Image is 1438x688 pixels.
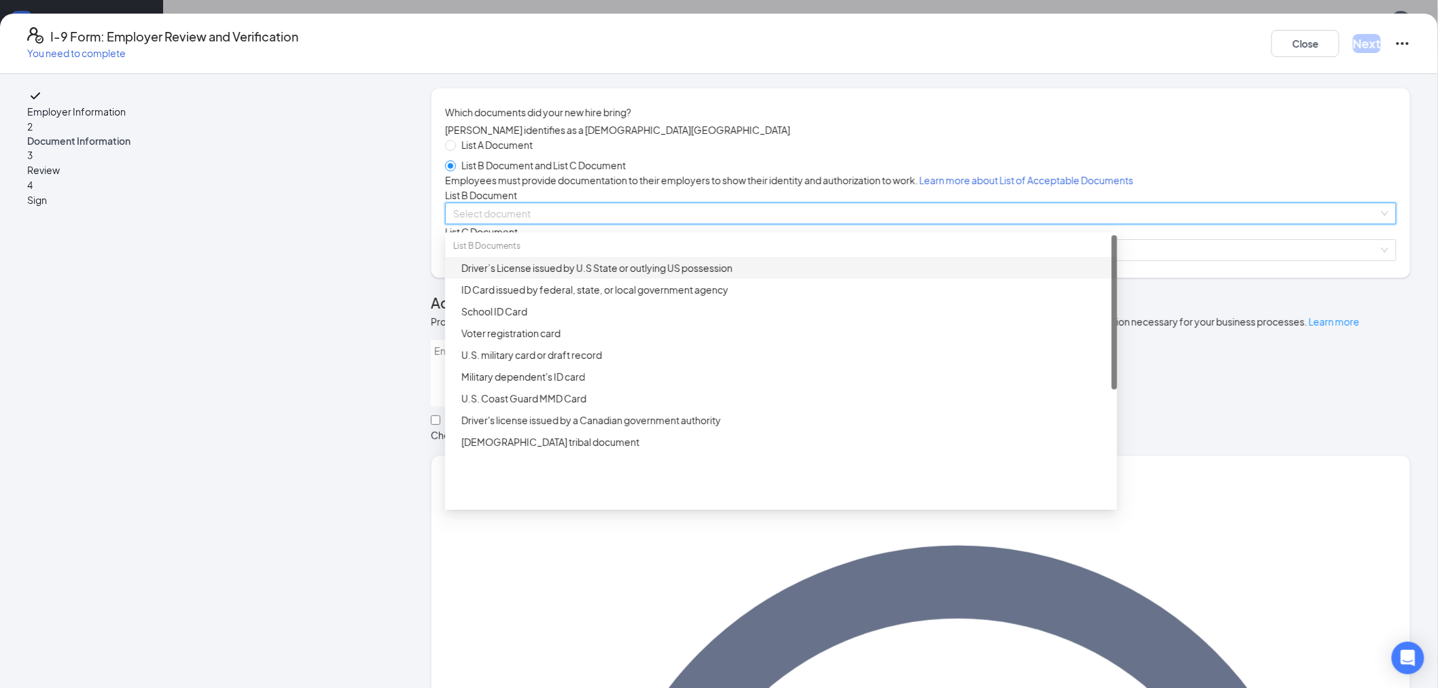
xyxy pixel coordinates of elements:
div: U.S. Coast Guard MMD Card [461,391,1109,406]
span: Document Information [27,134,373,148]
span: Employees must provide documentation to their employers to show their identity and authorization ... [445,174,1134,186]
span: [PERSON_NAME] identifies as a [DEMOGRAPHIC_DATA][GEOGRAPHIC_DATA] [445,124,790,136]
div: Driver's license issued by a Canadian government authority [461,413,1109,428]
svg: Ellipses [1395,35,1411,52]
span: 3 [27,149,33,161]
span: List B Document and List C Document [456,158,631,173]
span: Review [27,162,373,177]
div: Check here if you used an alternative procedure authorized by DHS to examine documents. [431,428,1411,442]
div: ID Card issued by federal, state, or local government agency [461,282,1109,297]
a: Learn more about List of Acceptable Documents [919,174,1134,186]
button: Close [1272,30,1339,57]
button: Next [1353,34,1381,53]
span: Sign [27,192,373,207]
p: You need to complete [27,46,298,60]
div: Driver’s License issued by U.S State or outlying US possession [461,260,1109,275]
span: List B Document [445,189,517,201]
div: U.S. military card or draft record [461,347,1109,362]
a: Learn more [1309,315,1360,328]
svg: Checkmark [27,88,43,104]
div: School ID Card [461,304,1109,319]
span: Additional information [431,294,582,312]
span: List C Document [445,226,518,238]
div: [DEMOGRAPHIC_DATA] tribal document [461,434,1109,449]
span: List A Document [456,137,538,152]
h4: I-9 Form: Employer Review and Verification [50,27,298,46]
div: Voter registration card [461,326,1109,341]
svg: FormI9EVerifyIcon [27,27,43,44]
span: Provide all notes relating employment authorization stamps or receipts, extensions, additional do... [431,315,1360,328]
span: List B Documents [453,241,521,251]
input: Check here if you used an alternative procedure authorized by DHS to examine documents. Learn more [431,415,440,425]
span: Employer Information [27,104,373,119]
span: 4 [27,179,33,191]
div: Military dependent's ID card [461,369,1109,384]
span: 2 [27,120,33,133]
span: Which documents did your new hire bring? [445,105,1397,120]
div: Open Intercom Messenger [1392,642,1424,674]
